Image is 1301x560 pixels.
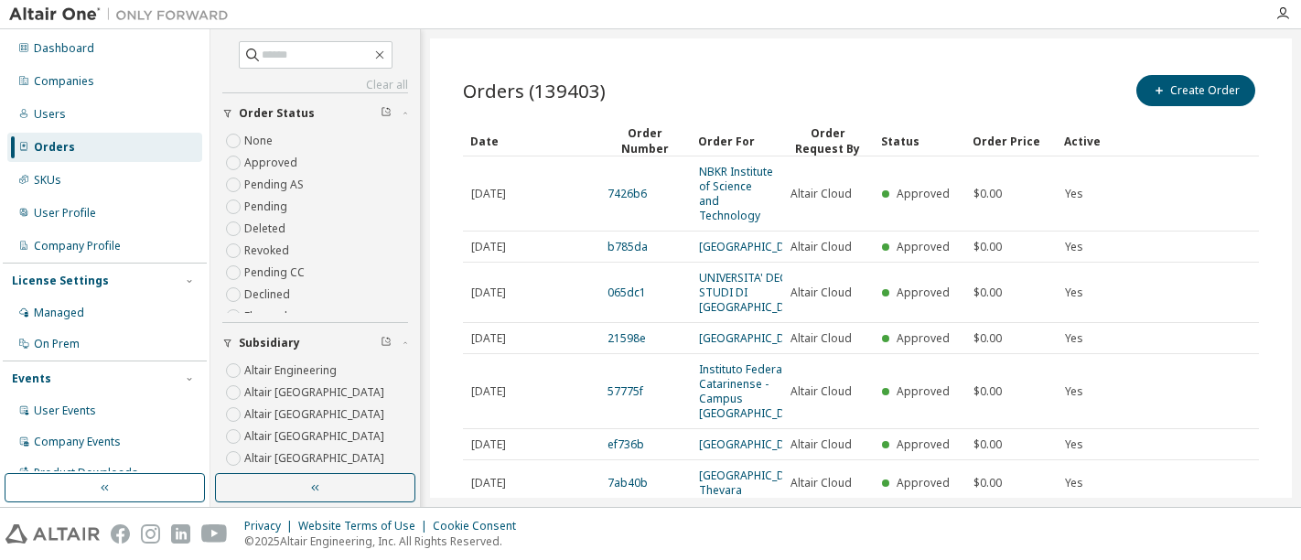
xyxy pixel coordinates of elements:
span: $0.00 [973,187,1002,201]
label: Altair Engineering [244,360,340,382]
span: Clear filter [381,336,392,350]
div: User Events [34,404,96,418]
a: 065dc1 [607,285,646,300]
span: [DATE] [471,384,506,399]
span: [DATE] [471,187,506,201]
span: $0.00 [973,384,1002,399]
a: [GEOGRAPHIC_DATA], Thevara [699,468,812,498]
span: [DATE] [471,331,506,346]
a: Clear all [222,78,408,92]
span: Clear filter [381,106,392,121]
span: Approved [897,285,950,300]
div: Orders [34,140,75,155]
label: Pending [244,196,291,218]
span: Approved [897,383,950,399]
span: Approved [897,436,950,452]
span: Approved [897,475,950,490]
span: Orders (139403) [463,78,606,103]
div: Company Profile [34,239,121,253]
span: Altair Cloud [790,240,852,254]
a: 57775f [607,383,643,399]
label: Revoked [244,240,293,262]
div: Companies [34,74,94,89]
span: Order Status [239,106,315,121]
div: Company Events [34,435,121,449]
label: Deleted [244,218,289,240]
button: Create Order [1136,75,1255,106]
div: On Prem [34,337,80,351]
span: Yes [1065,437,1083,452]
label: Pending AS [244,174,307,196]
div: Order Price [973,126,1049,156]
span: Approved [897,239,950,254]
span: Yes [1065,476,1083,490]
div: Product Downloads [34,466,138,480]
label: Approved [244,152,301,174]
a: [GEOGRAPHIC_DATA] [699,239,809,254]
label: Altair [GEOGRAPHIC_DATA] [244,425,388,447]
label: Pending CC [244,262,308,284]
div: User Profile [34,206,96,221]
span: Yes [1065,331,1083,346]
a: NBKR Institute of Science and Technology [699,164,773,223]
span: Yes [1065,240,1083,254]
span: [DATE] [471,476,506,490]
label: Altair [GEOGRAPHIC_DATA] [244,469,388,491]
a: b785da [607,239,648,254]
span: Yes [1065,187,1083,201]
div: Order Request By [790,125,866,156]
img: facebook.svg [111,524,130,544]
label: Declined [244,284,294,306]
label: Altair [GEOGRAPHIC_DATA] [244,404,388,425]
a: UNIVERSITA' DEGLI STUDI DI [GEOGRAPHIC_DATA] [699,270,809,315]
img: altair_logo.svg [5,524,100,544]
div: Order Number [607,125,683,156]
span: Yes [1065,384,1083,399]
span: Approved [897,330,950,346]
div: License Settings [12,274,109,288]
span: Approved [897,186,950,201]
a: Instituto Federal Catarinense - Campus [GEOGRAPHIC_DATA] [699,361,809,421]
span: $0.00 [973,331,1002,346]
button: Order Status [222,93,408,134]
div: Privacy [244,519,298,533]
a: [GEOGRAPHIC_DATA] [699,436,809,452]
span: $0.00 [973,240,1002,254]
label: Altair [GEOGRAPHIC_DATA] [244,447,388,469]
a: 7ab40b [607,475,648,490]
div: Dashboard [34,41,94,56]
span: Altair Cloud [790,187,852,201]
label: Altair [GEOGRAPHIC_DATA] [244,382,388,404]
div: SKUs [34,173,61,188]
span: $0.00 [973,285,1002,300]
span: Altair Cloud [790,476,852,490]
p: © 2025 Altair Engineering, Inc. All Rights Reserved. [244,533,527,549]
div: Managed [34,306,84,320]
div: Users [34,107,66,122]
div: Date [470,126,592,156]
span: [DATE] [471,437,506,452]
img: Altair One [9,5,238,24]
span: [DATE] [471,240,506,254]
a: 7426b6 [607,186,647,201]
span: Altair Cloud [790,437,852,452]
button: Subsidiary [222,323,408,363]
a: 21598e [607,330,646,346]
div: Status [881,126,958,156]
span: Subsidiary [239,336,300,350]
span: $0.00 [973,476,1002,490]
img: youtube.svg [201,524,228,544]
img: linkedin.svg [171,524,190,544]
div: Cookie Consent [433,519,527,533]
a: [GEOGRAPHIC_DATA] [699,330,809,346]
span: Altair Cloud [790,285,852,300]
label: Flagged [244,306,291,328]
div: Events [12,372,51,386]
div: Order For [698,126,775,156]
span: Altair Cloud [790,331,852,346]
span: Altair Cloud [790,384,852,399]
div: Website Terms of Use [298,519,433,533]
span: [DATE] [471,285,506,300]
a: ef736b [607,436,644,452]
label: None [244,130,276,152]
